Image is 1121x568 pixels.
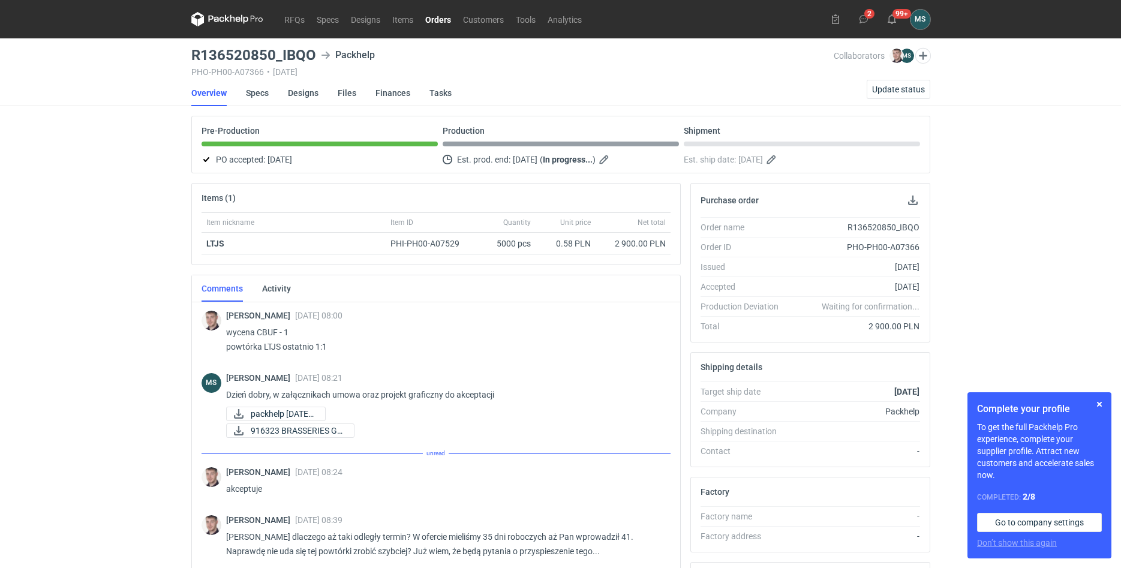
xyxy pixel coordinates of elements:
[206,218,254,227] span: Item nickname
[191,80,227,106] a: Overview
[345,12,386,26] a: Designs
[288,80,318,106] a: Designs
[191,12,263,26] svg: Packhelp Pro
[701,425,788,437] div: Shipping destination
[684,126,720,136] p: Shipment
[910,10,930,29] button: MS
[262,275,291,302] a: Activity
[638,218,666,227] span: Net total
[390,218,413,227] span: Item ID
[443,152,679,167] div: Est. prod. end:
[226,530,661,558] p: [PERSON_NAME] dlaczego aż taki odległy termin? W ofercie mieliśmy 35 dni roboczych aż Pan wprowad...
[977,421,1102,481] p: To get the full Packhelp Pro experience, complete your supplier profile. Attract new customers an...
[226,407,326,421] button: packhelp [DATE]....
[765,152,780,167] button: Edit estimated shipping date
[701,487,729,497] h2: Factory
[311,12,345,26] a: Specs
[503,218,531,227] span: Quantity
[202,275,243,302] a: Comments
[1023,492,1035,501] strong: 2 / 8
[268,152,292,167] span: [DATE]
[476,233,536,255] div: 5000 pcs
[894,387,919,396] strong: [DATE]
[542,12,588,26] a: Analytics
[788,530,920,542] div: -
[226,515,295,525] span: [PERSON_NAME]
[701,320,788,332] div: Total
[226,373,295,383] span: [PERSON_NAME]
[295,373,342,383] span: [DATE] 08:21
[788,261,920,273] div: [DATE]
[701,281,788,293] div: Accepted
[900,49,914,63] figcaption: MS
[701,510,788,522] div: Factory name
[906,193,920,208] button: Download PO
[889,49,904,63] img: Maciej Sikora
[226,482,661,496] p: akceptuje
[701,241,788,253] div: Order ID
[429,80,452,106] a: Tasks
[540,238,591,250] div: 0.58 PLN
[206,239,224,248] strong: LTJS
[788,510,920,522] div: -
[701,300,788,312] div: Production Deviation
[738,152,763,167] span: [DATE]
[321,48,375,62] div: Packhelp
[457,12,510,26] a: Customers
[543,155,593,164] strong: In progress...
[867,80,930,99] button: Update status
[540,155,543,164] em: (
[390,238,471,250] div: PHI-PH00-A07529
[202,373,221,393] div: Michał Sokołowski
[338,80,356,106] a: Files
[202,193,236,203] h2: Items (1)
[202,515,221,535] img: Maciej Sikora
[701,530,788,542] div: Factory address
[295,311,342,320] span: [DATE] 08:00
[910,10,930,29] div: Michał Sokołowski
[423,447,449,460] span: unread
[278,12,311,26] a: RFQs
[788,320,920,332] div: 2 900.00 PLN
[226,311,295,320] span: [PERSON_NAME]
[701,261,788,273] div: Issued
[226,407,326,421] div: packhelp 13.10.2025.pdf
[701,196,759,205] h2: Purchase order
[226,423,346,438] div: 916323 BRASSERIES GEORGES_prev.pdf
[593,155,596,164] em: )
[701,405,788,417] div: Company
[202,152,438,167] div: PO accepted:
[701,445,788,457] div: Contact
[295,515,342,525] span: [DATE] 08:39
[701,362,762,372] h2: Shipping details
[226,325,661,354] p: wycena CBUF - 1 powtórka LTJS ostatnio 1:1
[822,300,919,312] em: Waiting for confirmation...
[267,67,270,77] span: •
[375,80,410,106] a: Finances
[202,311,221,330] img: Maciej Sikora
[226,387,661,402] p: Dzień dobry, w załącznikach umowa oraz projekt graficzny do akceptacji
[788,221,920,233] div: R136520850_IBQO
[191,67,834,77] div: PHO-PH00-A07366 [DATE]
[915,48,930,64] button: Edit collaborators
[226,467,295,477] span: [PERSON_NAME]
[386,12,419,26] a: Items
[701,386,788,398] div: Target ship date
[977,491,1102,503] div: Completed:
[295,467,342,477] span: [DATE] 08:24
[419,12,457,26] a: Orders
[788,241,920,253] div: PHO-PH00-A07366
[513,152,537,167] span: [DATE]
[510,12,542,26] a: Tools
[600,238,666,250] div: 2 900.00 PLN
[1092,397,1107,411] button: Skip for now
[977,402,1102,416] h1: Complete your profile
[834,51,885,61] span: Collaborators
[560,218,591,227] span: Unit price
[251,424,344,437] span: 916323 BRASSERIES GE...
[226,423,354,438] button: 916323 BRASSERIES GE...
[701,221,788,233] div: Order name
